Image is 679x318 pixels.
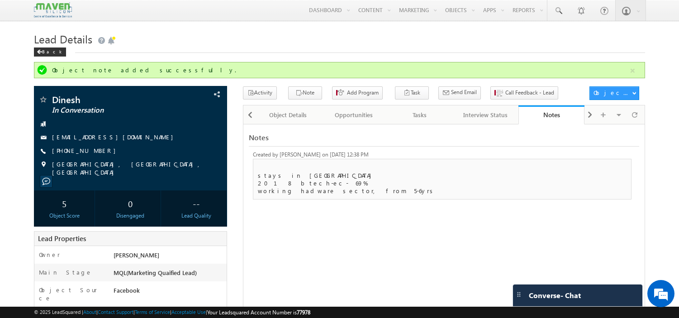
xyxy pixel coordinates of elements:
div: Interview Status [460,109,510,120]
span: Send Email [451,88,477,96]
a: Back [34,47,71,55]
span: [PHONE_NUMBER] [52,147,120,156]
span: Your Leadsquared Account Number is [207,309,310,316]
button: Call Feedback - Lead [490,86,558,100]
div: Notes [525,110,577,119]
span: Call Feedback - Lead [505,89,554,97]
span: Add Program [347,89,379,97]
a: Notes [518,105,584,124]
a: Contact Support [98,309,133,315]
label: Object Source [39,286,104,302]
button: Object Actions [589,86,639,100]
span: In Conversation [52,106,172,115]
button: Add Program [332,86,383,100]
div: 0 [102,195,158,212]
div: Created by [PERSON_NAME] on [DATE] 12:38 PM [253,151,632,159]
button: Activity [243,86,277,100]
span: © 2025 LeadSquared | | | | | [34,308,310,317]
div: Object Actions [594,89,632,97]
a: Tasks [387,105,453,124]
div: Object note added successfully. [52,66,629,74]
span: 77978 [297,309,310,316]
a: Opportunities [321,105,387,124]
div: Disengaged [102,212,158,220]
span: Lead Details [34,32,92,46]
div: Back [34,47,66,57]
a: Acceptable Use [171,309,206,315]
button: Task [395,86,429,100]
div: Object Score [36,212,92,220]
span: [PERSON_NAME] [114,251,159,259]
label: Owner [39,251,60,259]
a: Interview Status [453,105,518,124]
div: MQL(Marketing Quaified Lead) [111,268,227,281]
img: carter-drag [515,291,522,298]
div: Facebook [111,286,227,299]
div: Lead Quality [168,212,224,220]
a: About [83,309,96,315]
div: Object Details [263,109,313,120]
div: Opportunities [328,109,379,120]
div: 5 [36,195,92,212]
a: Terms of Service [135,309,170,315]
img: Custom Logo [34,2,72,18]
a: [EMAIL_ADDRESS][DOMAIN_NAME] [52,133,178,141]
button: Note [288,86,322,100]
button: Send Email [438,86,481,100]
span: [GEOGRAPHIC_DATA], [GEOGRAPHIC_DATA], [GEOGRAPHIC_DATA] [52,160,209,176]
label: Main Stage [39,268,92,276]
span: Dinesh [52,95,172,104]
span: Converse - Chat [529,291,581,299]
a: Object Details [256,105,321,124]
span: Lead Properties [38,234,86,243]
span: stays in [GEOGRAPHIC_DATA] 2018 btech-ec- 69% working hadware sector, from 5-6yrs [258,171,436,195]
div: -- [168,195,224,212]
div: Tasks [394,109,445,120]
div: Notes [249,130,639,147]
